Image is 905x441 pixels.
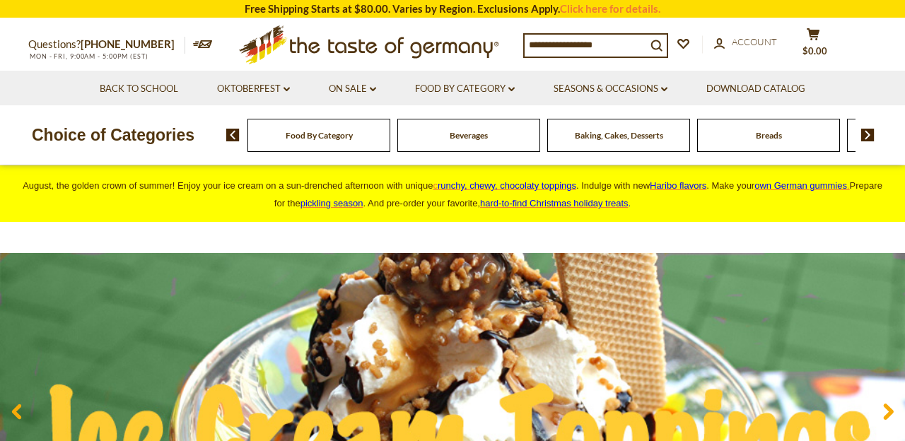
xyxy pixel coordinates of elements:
[575,130,663,141] a: Baking, Cakes, Desserts
[23,180,882,208] span: August, the golden crown of summer! Enjoy your ice cream on a sun-drenched afternoon with unique ...
[754,180,849,191] a: own German gummies.
[286,130,353,141] a: Food By Category
[329,81,376,97] a: On Sale
[217,81,290,97] a: Oktoberfest
[433,180,576,191] a: crunchy, chewy, chocolaty toppings
[480,198,629,208] a: hard-to-find Christmas holiday treats
[792,28,834,63] button: $0.00
[28,52,148,60] span: MON - FRI, 9:00AM - 5:00PM (EST)
[28,35,185,54] p: Questions?
[450,130,488,141] a: Beverages
[438,180,576,191] span: runchy, chewy, chocolaty toppings
[714,35,777,50] a: Account
[732,36,777,47] span: Account
[650,180,706,191] a: Haribo flavors
[802,45,827,57] span: $0.00
[81,37,175,50] a: [PHONE_NUMBER]
[226,129,240,141] img: previous arrow
[480,198,631,208] span: .
[706,81,805,97] a: Download Catalog
[861,129,875,141] img: next arrow
[560,2,660,15] a: Click here for details.
[415,81,515,97] a: Food By Category
[100,81,178,97] a: Back to School
[756,130,782,141] a: Breads
[754,180,847,191] span: own German gummies
[554,81,667,97] a: Seasons & Occasions
[300,198,363,208] a: pickling season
